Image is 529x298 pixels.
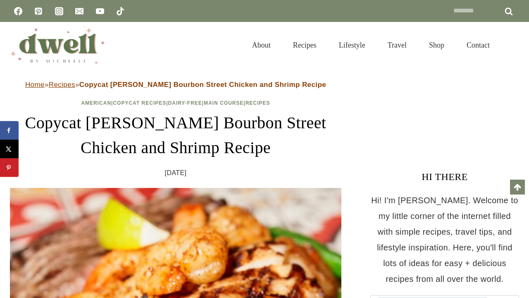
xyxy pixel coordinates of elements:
a: Contact [455,31,501,60]
nav: Primary Navigation [241,31,501,60]
a: Recipes [49,81,75,89]
span: | | | | [81,100,270,106]
button: View Search Form [505,38,519,52]
a: Travel [376,31,418,60]
a: Pinterest [30,3,47,19]
a: Main Course [204,100,243,106]
a: Shop [418,31,455,60]
a: Email [71,3,88,19]
a: Recipes [245,100,270,106]
a: YouTube [92,3,108,19]
time: [DATE] [165,167,187,179]
a: Recipes [282,31,328,60]
p: Hi! I'm [PERSON_NAME]. Welcome to my little corner of the internet filled with simple recipes, tr... [370,192,519,287]
a: Home [25,81,45,89]
a: Facebook [10,3,26,19]
span: » » [25,81,326,89]
a: Dairy-Free [168,100,202,106]
h3: HI THERE [370,169,519,184]
a: About [241,31,282,60]
a: Lifestyle [328,31,376,60]
strong: Copycat [PERSON_NAME] Bourbon Street Chicken and Shrimp Recipe [79,81,326,89]
a: Scroll to top [510,180,525,195]
a: TikTok [112,3,129,19]
a: American [81,100,111,106]
img: DWELL by michelle [10,26,105,64]
h1: Copycat [PERSON_NAME] Bourbon Street Chicken and Shrimp Recipe [10,111,341,160]
a: Instagram [51,3,67,19]
a: Copycat Recipes [113,100,166,106]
